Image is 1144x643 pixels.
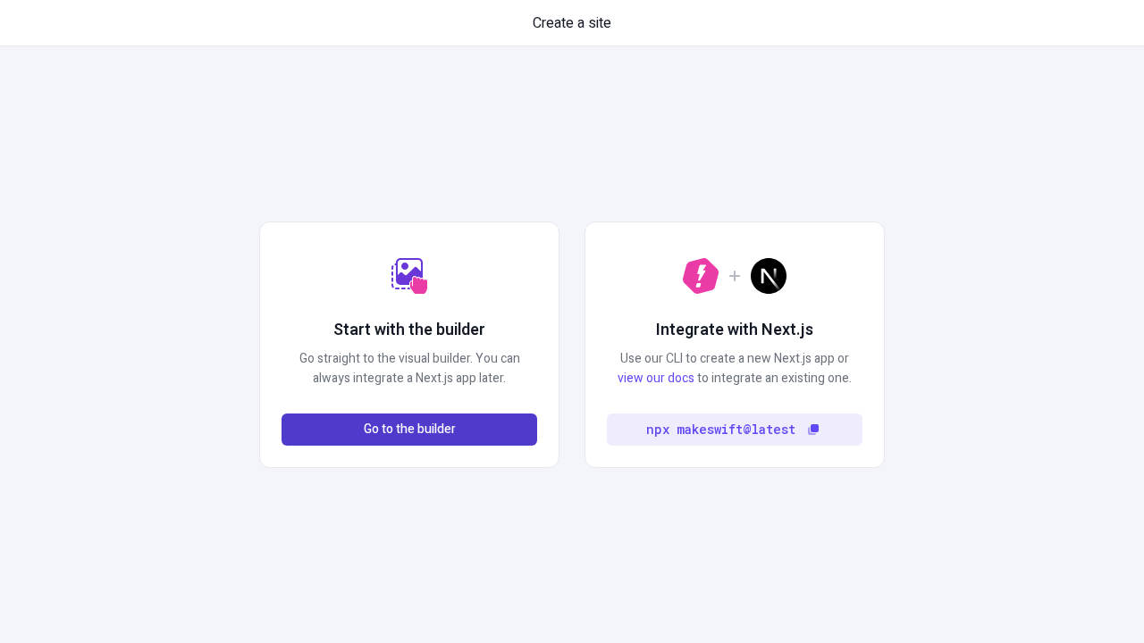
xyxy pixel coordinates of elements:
h2: Start with the builder [333,319,485,342]
button: Go to the builder [282,413,537,446]
code: npx makeswift@latest [646,420,795,439]
span: Go to the builder [364,420,456,439]
span: Create a site [533,13,611,34]
p: Go straight to the visual builder. You can always integrate a Next.js app later. [282,349,537,388]
h2: Integrate with Next.js [656,319,813,342]
p: Use our CLI to create a new Next.js app or to integrate an existing one. [607,349,862,388]
a: view our docs [618,369,694,388]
